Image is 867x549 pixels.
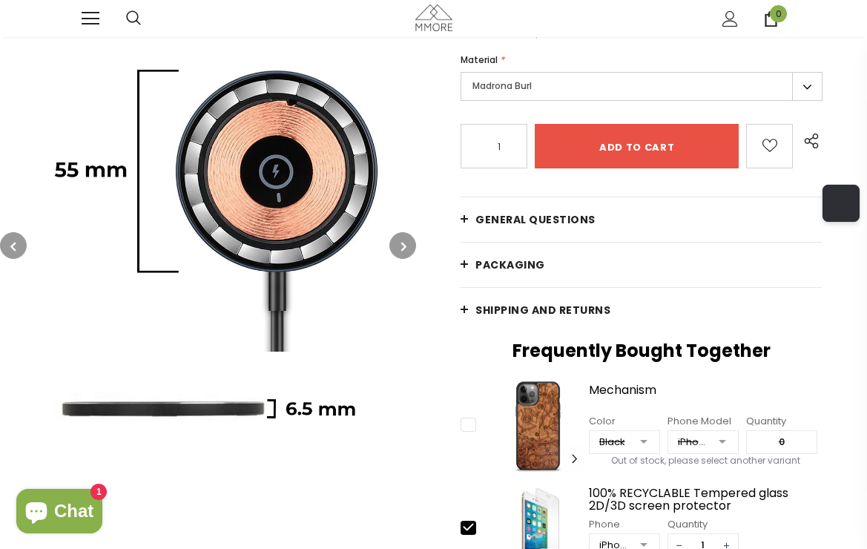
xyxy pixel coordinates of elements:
a: Shipping and returns [461,288,823,332]
div: Quantity [746,414,817,429]
a: 0 [763,11,779,27]
div: Black [599,435,630,450]
span: 0 [770,5,787,22]
a: PACKAGING [461,243,823,287]
a: General Questions [461,197,823,242]
img: Mechanism image 0 [490,380,584,472]
div: iPhone 12 Pro Max [678,435,708,450]
span: PACKAGING [475,257,545,272]
span: Shipping and returns [475,303,610,318]
div: Color [589,414,660,429]
span: General Questions [475,212,596,227]
inbox-online-store-chat: Shopify online store chat [12,489,107,537]
div: Phone Model [667,414,739,429]
label: Madrona Burl [461,72,823,101]
h2: Frequently Bought Together [461,340,823,362]
a: Mechanism [589,384,823,410]
span: Material [461,53,498,66]
div: Out of stock, please select another variant [589,457,823,472]
input: Add to cart [535,124,739,168]
img: MMORE Cases [415,4,452,30]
